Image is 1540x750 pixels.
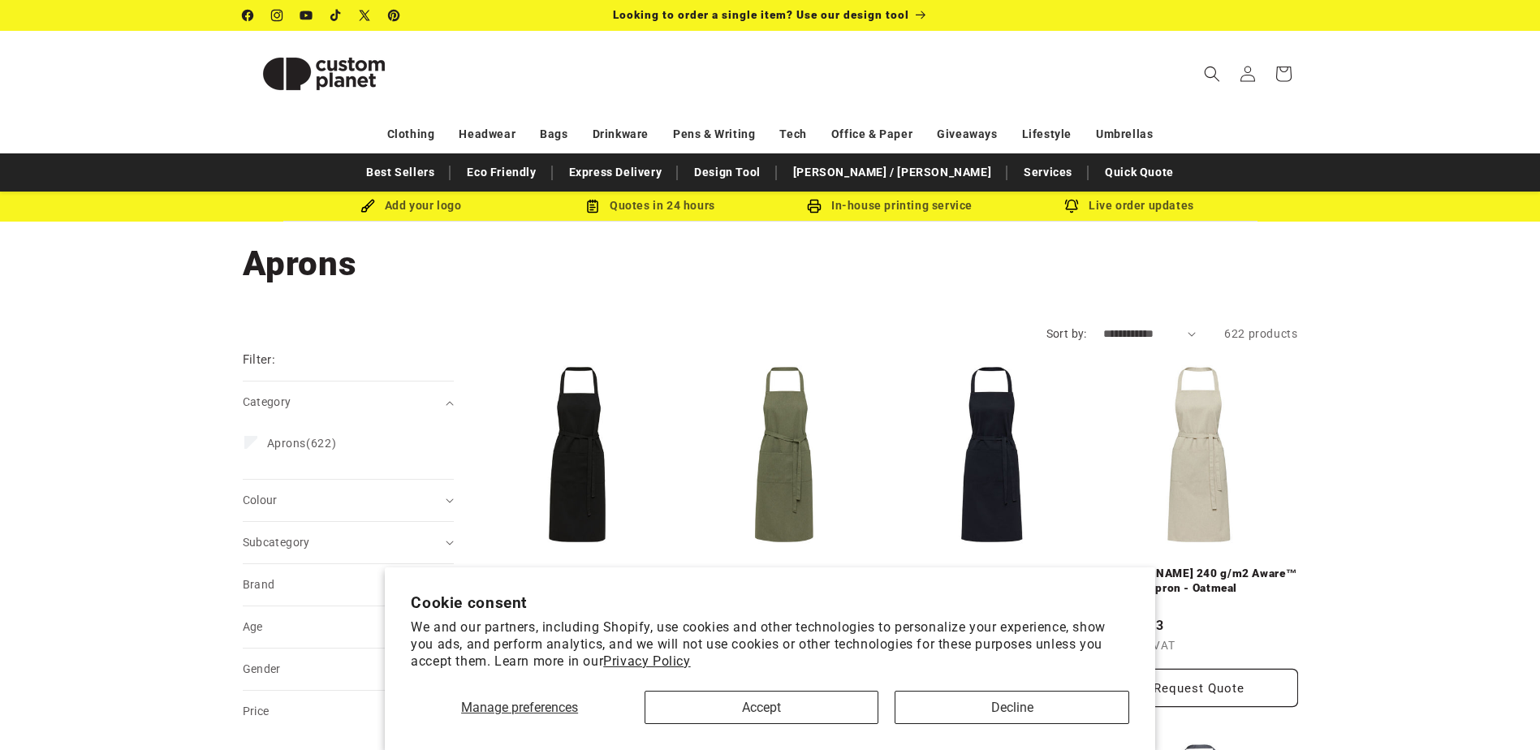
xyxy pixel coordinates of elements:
a: Custom Planet [236,31,411,116]
summary: Category (0 selected) [243,381,454,423]
span: (622) [267,436,337,450]
a: Quick Quote [1097,158,1182,187]
span: Category [243,395,291,408]
a: Drinkware [593,120,649,149]
a: Express Delivery [561,158,671,187]
a: Pens & Writing [673,120,755,149]
a: Giveaways [937,120,997,149]
a: Services [1016,158,1081,187]
a: Umbrellas [1096,120,1153,149]
a: Lifestyle [1022,120,1072,149]
div: In-house printing service [770,196,1010,216]
h2: Cookie consent [411,593,1129,612]
button: Accept [645,691,878,724]
a: Best Sellers [358,158,442,187]
div: Add your logo [291,196,531,216]
span: 622 products [1224,327,1297,340]
a: [PERSON_NAME] / [PERSON_NAME] [785,158,999,187]
span: Brand [243,578,275,591]
a: Headwear [459,120,515,149]
summary: Price [243,691,454,732]
summary: Search [1194,56,1230,92]
span: Price [243,705,270,718]
summary: Gender (0 selected) [243,649,454,690]
a: Privacy Policy [603,653,690,669]
span: Manage preferences [461,700,578,715]
div: Quotes in 24 hours [531,196,770,216]
span: Subcategory [243,536,310,549]
a: Eco Friendly [459,158,544,187]
span: Colour [243,494,278,506]
img: Custom Planet [243,37,405,110]
img: Order updates [1064,199,1079,213]
h2: Filter: [243,351,276,369]
div: Live order updates [1010,196,1249,216]
a: Office & Paper [831,120,912,149]
summary: Subcategory (0 selected) [243,522,454,563]
h1: Aprons [243,242,1298,286]
p: We and our partners, including Shopify, use cookies and other technologies to personalize your ex... [411,619,1129,670]
span: Aprons [267,437,307,450]
img: Brush Icon [360,199,375,213]
button: Decline [895,691,1128,724]
label: Sort by: [1046,327,1087,340]
a: Design Tool [686,158,769,187]
img: In-house printing [807,199,822,213]
summary: Brand (0 selected) [243,564,454,606]
iframe: Chat Widget [1459,672,1540,750]
a: Bags [540,120,567,149]
span: Gender [243,662,281,675]
span: Age [243,620,263,633]
a: Clothing [387,120,435,149]
a: [PERSON_NAME] 240 g/m2 Aware™ recycled apron - Oatmeal [1100,567,1298,595]
button: Manage preferences [411,691,628,724]
a: Tech [779,120,806,149]
summary: Age (0 selected) [243,606,454,648]
span: Looking to order a single item? Use our design tool [613,8,909,21]
summary: Colour (0 selected) [243,480,454,521]
img: Order Updates Icon [585,199,600,213]
button: Request Quote [1100,669,1298,707]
